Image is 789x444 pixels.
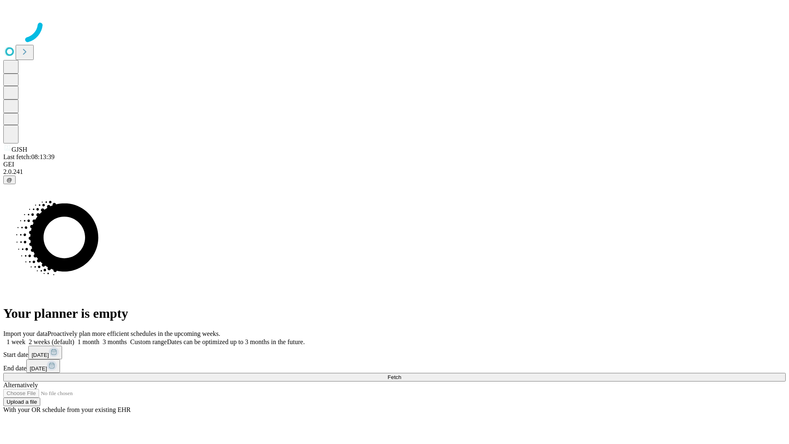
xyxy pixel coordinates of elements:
[28,346,62,359] button: [DATE]
[12,146,27,153] span: GJSH
[7,338,25,345] span: 1 week
[130,338,167,345] span: Custom range
[32,352,49,358] span: [DATE]
[3,161,786,168] div: GEI
[3,382,38,388] span: Alternatively
[3,406,131,413] span: With your OR schedule from your existing EHR
[3,373,786,382] button: Fetch
[7,177,12,183] span: @
[3,176,16,184] button: @
[26,359,60,373] button: [DATE]
[3,359,786,373] div: End date
[48,330,220,337] span: Proactively plan more efficient schedules in the upcoming weeks.
[30,365,47,372] span: [DATE]
[388,374,401,380] span: Fetch
[3,346,786,359] div: Start date
[103,338,127,345] span: 3 months
[3,330,48,337] span: Import your data
[3,398,40,406] button: Upload a file
[3,306,786,321] h1: Your planner is empty
[78,338,99,345] span: 1 month
[29,338,74,345] span: 2 weeks (default)
[3,168,786,176] div: 2.0.241
[3,153,55,160] span: Last fetch: 08:13:39
[167,338,305,345] span: Dates can be optimized up to 3 months in the future.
